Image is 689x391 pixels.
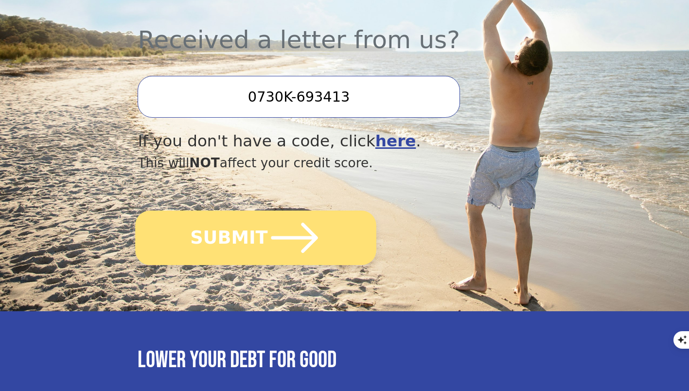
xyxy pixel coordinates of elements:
[138,153,489,173] div: This will affect your credit score.
[189,155,220,170] span: NOT
[138,129,489,153] div: If you don't have a code, click .
[138,76,459,118] input: Enter your Offer Code:
[375,132,416,150] a: here
[136,211,377,265] button: SUBMIT
[138,346,551,374] h3: Lower your debt for good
